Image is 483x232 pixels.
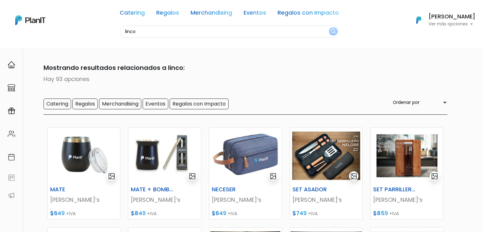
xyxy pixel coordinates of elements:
[8,153,15,161] img: calendar-87d922413cdce8b2cf7b7f5f62616a5cf9e4887200fb71536465627b3292af00.svg
[369,186,419,193] h6: SET PARRILLERO + CUBIERTOS
[290,128,362,184] img: thumb_image__copia___copia___copia___copia___copia___copia___copia___copia___copia_-Photoroom__4_...
[292,196,360,204] p: [PERSON_NAME]’s
[131,196,198,204] p: [PERSON_NAME]’s
[212,196,279,204] p: [PERSON_NAME]’s
[278,10,339,18] a: Regalos con Impacto
[66,210,76,217] span: +IVA
[412,13,426,27] img: PlanIt Logo
[189,173,196,180] img: gallery-light
[389,210,399,217] span: +IVA
[15,15,45,25] img: PlanIt Logo
[48,128,120,184] img: thumb_Captura_de_pantalla_2025-03-14_094528.png
[209,128,282,184] img: thumb_7E073267-E896-458E-9A1D-442C73EB9A8A.jpeg
[128,128,201,184] img: thumb_Captura_de_pantalla_2025-03-14_094135.png
[127,186,177,193] h6: MATE + BOMBILLA
[350,173,358,180] img: gallery-light
[120,10,145,18] a: Catering
[408,12,475,28] button: PlanIt Logo [PERSON_NAME] Ver más opciones
[331,29,336,35] img: search_button-432b6d5273f82d61273b3651a40e1bd1b912527efae98b1b7a1b2c0702e16a8d.svg
[191,10,232,18] a: Merchandising
[147,210,157,217] span: +IVA
[373,196,440,204] p: [PERSON_NAME]’s
[8,84,15,92] img: marketplace-4ceaa7011d94191e9ded77b95e3339b90024bf715f7c57f8cf31f2d8c509eaba.svg
[120,25,339,38] input: Buscá regalos, desayunos, y más
[8,192,15,199] img: partners-52edf745621dab592f3b2c58e3bca9d71375a7ef29c3b500c9f145b62cc070d4.svg
[8,174,15,181] img: feedback-78b5a0c8f98aac82b08bfc38622c3050aee476f2c9584af64705fc4e61158814.svg
[8,107,15,115] img: campaigns-02234683943229c281be62815700db0a1741e53638e28bf9629b52c665b00959.svg
[212,209,226,217] span: $649
[290,127,363,220] a: gallery-light SET ASADOR [PERSON_NAME]’s $749 +IVA
[371,128,443,184] img: thumb_image__copia___copia___copia___copia___copia___copia___copia___copia___copia_-Photoroom__15...
[36,75,447,83] p: Hay 93 opciones
[36,63,447,72] p: Mostrando resultados relacionados a linco:
[8,130,15,138] img: people-662611757002400ad9ed0e3c099ab2801c6687ba6c219adb57efc949bc21e19d.svg
[50,209,65,217] span: $649
[208,186,258,193] h6: NECESER
[228,210,237,217] span: +IVA
[99,99,141,109] input: Merchandising
[209,127,282,220] a: gallery-light NECESER [PERSON_NAME]’s $649 +IVA
[244,10,266,18] a: Eventos
[128,127,201,220] a: gallery-light MATE + BOMBILLA [PERSON_NAME]’s $849 +IVA
[308,210,318,217] span: +IVA
[50,196,117,204] p: [PERSON_NAME]’s
[72,99,98,109] input: Regalos
[8,61,15,69] img: home-e721727adea9d79c4d83392d1f703f7f8bce08238fde08b1acbfd93340b81755.svg
[292,209,307,217] span: $749
[373,209,388,217] span: $859
[46,186,97,193] h6: MATE
[370,127,443,220] a: gallery-light SET PARRILLERO + CUBIERTOS [PERSON_NAME]’s $859 +IVA
[131,209,146,217] span: $849
[431,173,438,180] img: gallery-light
[428,22,475,26] p: Ver más opciones
[289,186,339,193] h6: SET ASADOR
[270,173,277,180] img: gallery-light
[143,99,168,109] input: Eventos
[428,14,475,20] h6: [PERSON_NAME]
[44,99,71,109] input: Catering
[108,173,115,180] img: gallery-light
[170,99,229,109] input: Regalos con Impacto
[47,127,120,220] a: gallery-light MATE [PERSON_NAME]’s $649 +IVA
[156,10,179,18] a: Regalos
